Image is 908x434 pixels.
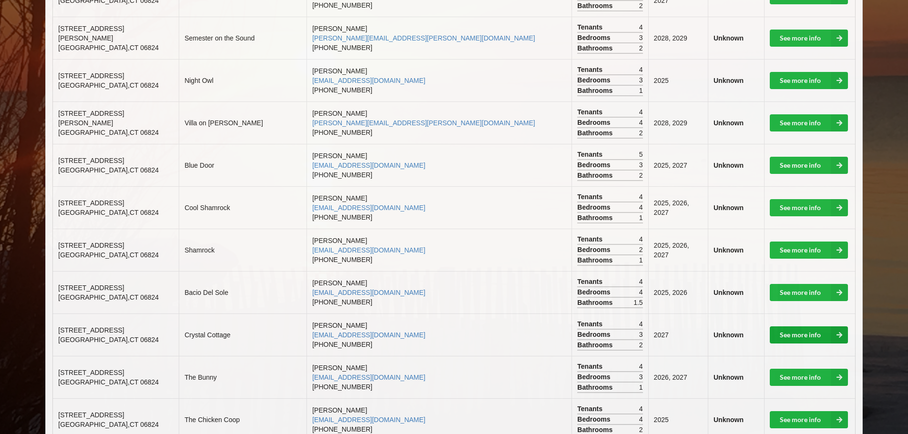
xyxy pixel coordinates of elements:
[639,171,643,180] span: 2
[58,242,124,249] span: [STREET_ADDRESS]
[577,234,605,244] span: Tenants
[648,229,708,271] td: 2025, 2026, 2027
[306,144,571,186] td: [PERSON_NAME] [PHONE_NUMBER]
[714,416,744,424] b: Unknown
[577,128,615,138] span: Bathrooms
[714,77,744,84] b: Unknown
[639,362,643,371] span: 4
[58,110,124,127] span: [STREET_ADDRESS][PERSON_NAME]
[770,326,848,343] a: See more info
[577,340,615,350] span: Bathrooms
[577,22,605,32] span: Tenants
[179,186,306,229] td: Cool Shamrock
[639,33,643,42] span: 3
[58,129,159,136] span: [GEOGRAPHIC_DATA] , CT 06824
[577,213,615,222] span: Bathrooms
[639,192,643,202] span: 4
[58,411,124,419] span: [STREET_ADDRESS]
[639,150,643,159] span: 5
[58,326,124,334] span: [STREET_ADDRESS]
[770,242,848,259] a: See more info
[770,30,848,47] a: See more info
[58,25,124,42] span: [STREET_ADDRESS][PERSON_NAME]
[577,404,605,414] span: Tenants
[58,157,124,164] span: [STREET_ADDRESS]
[577,107,605,117] span: Tenants
[179,229,306,271] td: Shamrock
[770,114,848,131] a: See more info
[648,101,708,144] td: 2028, 2029
[639,22,643,32] span: 4
[770,411,848,428] a: See more info
[639,255,643,265] span: 1
[577,65,605,74] span: Tenants
[306,59,571,101] td: [PERSON_NAME] [PHONE_NUMBER]
[639,1,643,10] span: 2
[58,284,124,292] span: [STREET_ADDRESS]
[639,277,643,286] span: 4
[58,293,159,301] span: [GEOGRAPHIC_DATA] , CT 06824
[714,373,744,381] b: Unknown
[577,319,605,329] span: Tenants
[179,144,306,186] td: Blue Door
[179,313,306,356] td: Crystal Cottage
[714,161,744,169] b: Unknown
[770,72,848,89] a: See more info
[577,192,605,202] span: Tenants
[577,75,612,85] span: Bedrooms
[714,119,744,127] b: Unknown
[577,298,615,307] span: Bathrooms
[179,59,306,101] td: Night Owl
[58,209,159,216] span: [GEOGRAPHIC_DATA] , CT 06824
[577,362,605,371] span: Tenants
[639,245,643,254] span: 2
[639,107,643,117] span: 4
[648,59,708,101] td: 2025
[577,202,612,212] span: Bedrooms
[312,289,425,296] a: [EMAIL_ADDRESS][DOMAIN_NAME]
[312,77,425,84] a: [EMAIL_ADDRESS][DOMAIN_NAME]
[714,204,744,212] b: Unknown
[648,313,708,356] td: 2027
[648,144,708,186] td: 2025, 2027
[639,330,643,339] span: 3
[577,171,615,180] span: Bathrooms
[714,246,744,254] b: Unknown
[639,287,643,297] span: 4
[179,356,306,398] td: The Bunny
[58,81,159,89] span: [GEOGRAPHIC_DATA] , CT 06824
[648,186,708,229] td: 2025, 2026, 2027
[639,340,643,350] span: 2
[312,246,425,254] a: [EMAIL_ADDRESS][DOMAIN_NAME]
[58,199,124,207] span: [STREET_ADDRESS]
[577,43,615,53] span: Bathrooms
[639,86,643,95] span: 1
[312,373,425,381] a: [EMAIL_ADDRESS][DOMAIN_NAME]
[639,160,643,170] span: 3
[312,161,425,169] a: [EMAIL_ADDRESS][DOMAIN_NAME]
[179,101,306,144] td: Villa on [PERSON_NAME]
[577,255,615,265] span: Bathrooms
[577,414,612,424] span: Bedrooms
[58,421,159,428] span: [GEOGRAPHIC_DATA] , CT 06824
[306,313,571,356] td: [PERSON_NAME] [PHONE_NUMBER]
[648,271,708,313] td: 2025, 2026
[639,234,643,244] span: 4
[577,330,612,339] span: Bedrooms
[639,404,643,414] span: 4
[306,229,571,271] td: [PERSON_NAME] [PHONE_NUMBER]
[639,202,643,212] span: 4
[639,128,643,138] span: 2
[577,150,605,159] span: Tenants
[58,336,159,343] span: [GEOGRAPHIC_DATA] , CT 06824
[306,17,571,59] td: [PERSON_NAME] [PHONE_NUMBER]
[58,369,124,376] span: [STREET_ADDRESS]
[639,75,643,85] span: 3
[714,331,744,339] b: Unknown
[312,416,425,424] a: [EMAIL_ADDRESS][DOMAIN_NAME]
[312,119,535,127] a: [PERSON_NAME][EMAIL_ADDRESS][PERSON_NAME][DOMAIN_NAME]
[577,277,605,286] span: Tenants
[577,86,615,95] span: Bathrooms
[639,414,643,424] span: 4
[306,186,571,229] td: [PERSON_NAME] [PHONE_NUMBER]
